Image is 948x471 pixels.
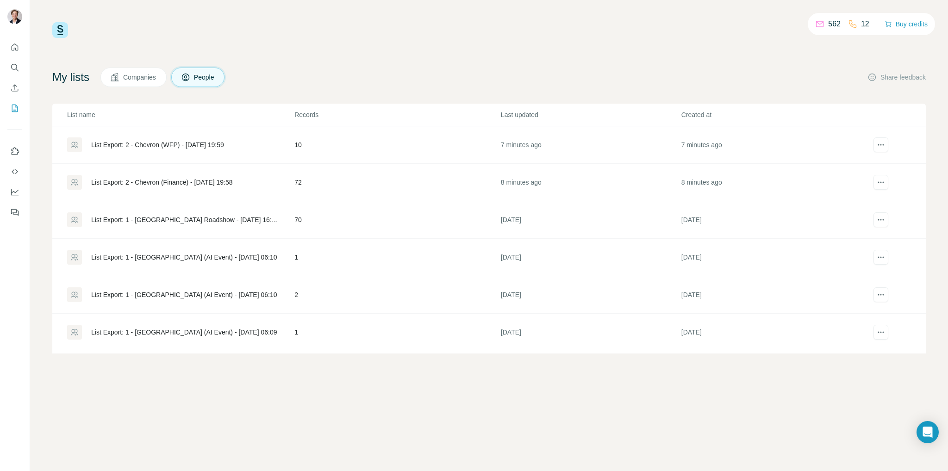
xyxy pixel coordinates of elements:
[7,143,22,160] button: Use Surfe on LinkedIn
[501,110,680,119] p: Last updated
[91,178,233,187] div: List Export: 2 - Chevron (Finance) - [DATE] 19:58
[681,201,861,239] td: [DATE]
[7,9,22,24] img: Avatar
[91,140,224,149] div: List Export: 2 - Chevron (WFP) - [DATE] 19:59
[873,325,888,340] button: actions
[861,19,869,30] p: 12
[91,328,277,337] div: List Export: 1 - [GEOGRAPHIC_DATA] (AI Event) - [DATE] 06:09
[7,163,22,180] button: Use Surfe API
[681,164,861,201] td: 8 minutes ago
[873,137,888,152] button: actions
[500,164,681,201] td: 8 minutes ago
[123,73,157,82] span: Companies
[681,314,861,351] td: [DATE]
[681,239,861,276] td: [DATE]
[500,126,681,164] td: 7 minutes ago
[500,351,681,389] td: [DATE]
[7,184,22,200] button: Dashboard
[873,287,888,302] button: actions
[91,215,279,224] div: List Export: 1 - [GEOGRAPHIC_DATA] Roadshow - [DATE] 16:53
[7,204,22,221] button: Feedback
[52,22,68,38] img: Surfe Logo
[681,126,861,164] td: 7 minutes ago
[500,239,681,276] td: [DATE]
[885,18,928,31] button: Buy credits
[194,73,215,82] span: People
[500,276,681,314] td: [DATE]
[294,314,500,351] td: 1
[294,276,500,314] td: 2
[873,212,888,227] button: actions
[867,73,926,82] button: Share feedback
[7,59,22,76] button: Search
[294,351,500,389] td: 1
[52,70,89,85] h4: My lists
[294,110,500,119] p: Records
[294,201,500,239] td: 70
[91,253,277,262] div: List Export: 1 - [GEOGRAPHIC_DATA] (AI Event) - [DATE] 06:10
[91,290,277,299] div: List Export: 1 - [GEOGRAPHIC_DATA] (AI Event) - [DATE] 06:10
[681,110,861,119] p: Created at
[67,110,293,119] p: List name
[7,80,22,96] button: Enrich CSV
[873,250,888,265] button: actions
[7,39,22,56] button: Quick start
[294,164,500,201] td: 72
[294,126,500,164] td: 10
[681,351,861,389] td: [DATE]
[681,276,861,314] td: [DATE]
[294,239,500,276] td: 1
[500,201,681,239] td: [DATE]
[917,421,939,443] div: Open Intercom Messenger
[873,175,888,190] button: actions
[500,314,681,351] td: [DATE]
[7,100,22,117] button: My lists
[828,19,841,30] p: 562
